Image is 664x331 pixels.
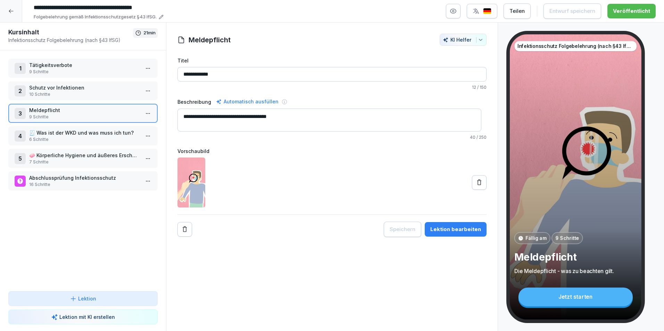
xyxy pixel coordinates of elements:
div: Jetzt starten [518,288,633,306]
p: Meldepflicht [29,107,140,114]
p: Tätigkeitsverbote [29,61,140,69]
button: Veröffentlicht [607,4,656,18]
p: Die Meldepflicht - was zu beachten gilt. [514,268,637,275]
p: / 250 [177,134,487,141]
img: de.svg [483,8,491,15]
p: 🧾 Was ist der WKD und was muss ich tun? [29,129,140,136]
div: Teilen [509,7,525,15]
button: KI Helfer [440,34,487,46]
h1: Kursinhalt [8,28,133,36]
p: Infektionsschutz Folgebelehrung (nach §43 IfSG) [8,36,133,44]
p: Fällig am [525,235,547,241]
div: 2Schutz vor Infektionen10 Schritte [8,81,158,100]
div: 3 [15,108,26,119]
div: 4🧾 Was ist der WKD und was muss ich tun?6 Schritte [8,126,158,145]
p: / 150 [177,84,487,91]
div: Automatisch ausfüllen [215,97,280,106]
img: cljru08oj01dbfb012njpqv6k.jpg [177,158,205,207]
div: 3Meldepflicht9 Schritte [8,104,158,123]
button: Lektion bearbeiten [425,222,487,237]
label: Beschreibung [177,98,211,105]
button: Entwurf speichern [543,3,601,19]
button: Lektion mit KI erstellen [8,309,158,324]
label: Titel [177,57,487,64]
p: 6 Schritte [29,136,140,143]
p: Schutz vor Infektionen [29,84,140,91]
p: 9 Schritte [29,69,140,75]
div: Lektion bearbeiten [430,226,481,233]
div: Entwurf speichern [549,7,595,15]
p: 16 Schritte [29,181,140,188]
p: 21 min [143,29,156,36]
p: Meldepflicht [514,251,637,263]
p: 9 Schritte [555,235,579,241]
button: Speichern [384,222,421,237]
p: Lektion mit KI erstellen [59,313,115,321]
div: 4 [15,130,26,142]
div: Veröffentlicht [613,7,650,15]
div: 2 [15,85,26,96]
span: 12 [472,85,476,90]
p: Folgebelehrung gemäß Infektionsschutzgesetz §43 IfSG. [34,14,157,20]
p: 9 Schritte [29,114,140,120]
div: 5 [15,153,26,164]
p: Lektion [78,295,96,302]
div: Speichern [390,226,415,233]
p: 🧼 Körperliche Hygiene und äußeres Erscheinungsbild [29,152,140,159]
div: Abschlussprüfung Infektionsschutz16 Schritte [8,171,158,190]
p: 10 Schritte [29,91,140,97]
h1: Meldepflicht [189,35,231,45]
label: Vorschaubild [177,147,487,155]
div: 1Tätigkeitsverbote9 Schritte [8,59,158,78]
div: KI Helfer [443,37,483,43]
button: Lektion [8,291,158,306]
div: 1 [15,63,26,74]
p: 7 Schritte [29,159,140,165]
p: Abschlussprüfung Infektionsschutz [29,174,140,181]
p: Infektionsschutz Folgebelehrung (nach §43 IfSG) [517,43,634,50]
div: 5🧼 Körperliche Hygiene und äußeres Erscheinungsbild7 Schritte [8,149,158,168]
button: Teilen [504,3,531,19]
span: 40 [470,135,475,140]
button: Remove [177,222,192,237]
